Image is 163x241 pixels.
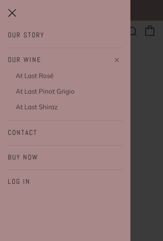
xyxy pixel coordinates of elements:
[8,53,123,67] a: Our Wine
[8,29,123,42] a: Our Story
[8,151,123,165] a: Buy Now
[16,101,123,114] a: At Last Shiraz
[16,85,123,98] a: At Last Pinot Grigio
[8,175,123,189] a: Log in
[8,126,123,140] a: Contact
[16,69,123,82] a: At Last Rosé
